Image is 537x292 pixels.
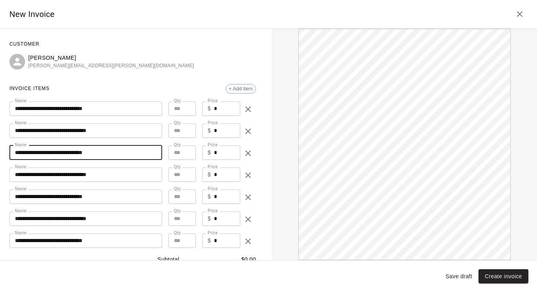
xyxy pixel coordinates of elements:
[15,208,27,214] label: Name
[241,255,256,264] p: $ 0.00
[174,208,181,214] label: Qty
[28,62,194,70] span: [PERSON_NAME][EMAIL_ADDRESS][PERSON_NAME][DOMAIN_NAME]
[240,145,256,161] button: delete
[208,127,211,135] p: $
[208,105,211,113] p: $
[174,164,181,170] label: Qty
[240,233,256,249] button: delete
[15,98,27,104] label: Name
[240,123,256,139] button: delete
[15,120,27,126] label: Name
[512,6,528,22] button: Close
[9,83,49,95] span: INVOICE ITEMS
[208,164,218,170] label: Price
[208,171,211,179] p: $
[442,269,475,284] button: Save draft
[15,164,27,170] label: Name
[208,208,218,214] label: Price
[208,237,211,245] p: $
[226,84,256,94] div: + Add item
[174,142,181,148] label: Qty
[208,120,218,126] label: Price
[240,211,256,227] button: delete
[9,9,55,20] h5: New Invoice
[15,230,27,236] label: Name
[28,54,194,62] p: [PERSON_NAME]
[240,167,256,183] button: delete
[208,142,218,148] label: Price
[208,230,218,236] label: Price
[174,186,181,192] label: Qty
[240,101,256,117] button: delete
[479,269,528,284] button: Create invoice
[226,86,256,92] span: + Add item
[9,38,256,51] span: CUSTOMER
[208,186,218,192] label: Price
[208,215,211,223] p: $
[240,189,256,205] button: delete
[157,255,179,264] p: Subtotal
[174,230,181,236] label: Qty
[208,149,211,157] p: $
[15,186,27,192] label: Name
[208,193,211,201] p: $
[208,98,218,104] label: Price
[174,120,181,126] label: Qty
[174,98,181,104] label: Qty
[15,142,27,148] label: Name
